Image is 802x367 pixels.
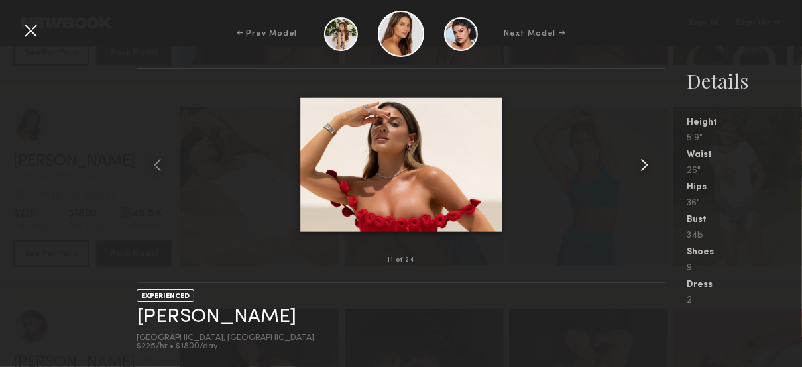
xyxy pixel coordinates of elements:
[687,264,802,273] div: 9
[687,215,802,225] div: Bust
[687,280,802,289] div: Dress
[687,68,802,94] div: Details
[387,257,414,264] div: 11 of 24
[137,289,194,302] div: EXPERIENCED
[687,199,802,208] div: 36"
[504,28,566,40] div: Next Model →
[137,307,296,327] a: [PERSON_NAME]
[687,183,802,192] div: Hips
[687,134,802,143] div: 5'9"
[687,166,802,176] div: 26"
[687,296,802,305] div: 2
[687,248,802,257] div: Shoes
[687,231,802,240] div: 34b
[137,334,314,342] div: [GEOGRAPHIC_DATA], [GEOGRAPHIC_DATA]
[687,150,802,160] div: Waist
[237,28,298,40] div: ← Prev Model
[687,118,802,127] div: Height
[137,342,314,351] div: $225/hr • $1800/day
